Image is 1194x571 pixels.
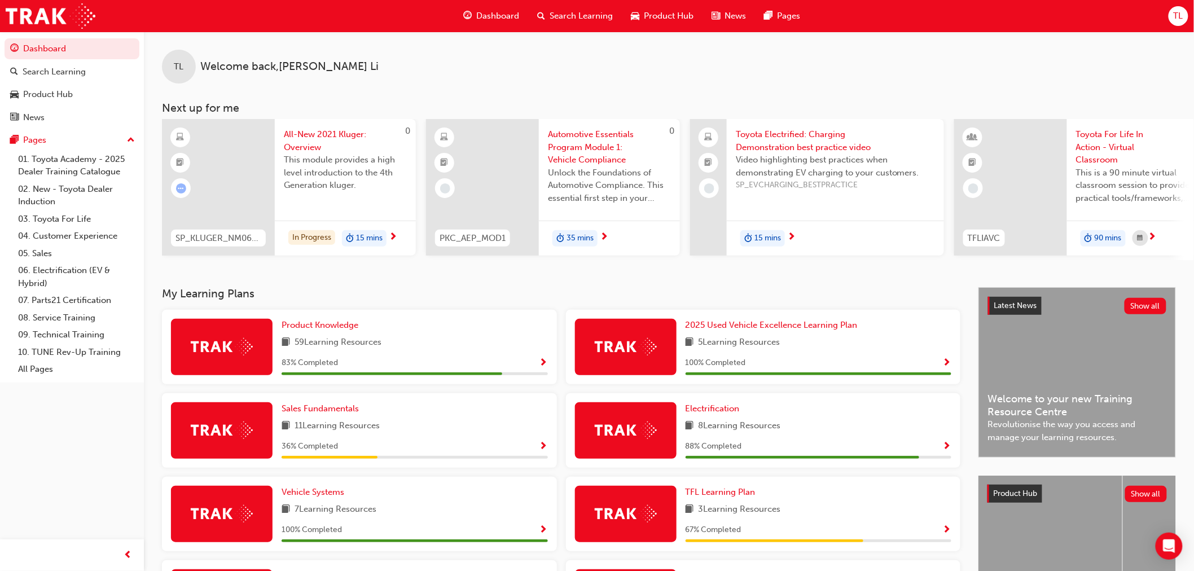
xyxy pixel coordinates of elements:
span: Product Hub [644,10,694,23]
span: 100 % Completed [686,357,746,370]
span: Show Progress [539,358,548,368]
a: Latest NewsShow allWelcome to your new Training Resource CentreRevolutionise the way you access a... [978,287,1176,458]
span: booktick-icon [705,156,713,170]
a: Electrification [686,402,744,415]
img: Trak [595,338,657,355]
a: Vehicle Systems [282,486,349,499]
span: Vehicle Systems [282,487,344,497]
span: booktick-icon [969,156,977,170]
span: TL [1174,10,1183,23]
a: 2025 Used Vehicle Excellence Learning Plan [686,319,862,332]
span: duration-icon [556,231,564,246]
a: car-iconProduct Hub [622,5,703,28]
span: learningResourceType_ELEARNING-icon [177,130,185,145]
span: SP_EVCHARGING_BESTPRACTICE [736,179,935,192]
a: 02. New - Toyota Dealer Induction [14,181,139,210]
span: 0 [669,126,674,136]
span: All-New 2021 Kluger: Overview [284,128,407,153]
button: Show Progress [943,356,951,370]
span: Video highlighting best practices when demonstrating EV charging to your customers. [736,153,935,179]
span: book-icon [686,419,694,433]
a: pages-iconPages [756,5,810,28]
h3: My Learning Plans [162,287,960,300]
span: laptop-icon [705,130,713,145]
button: Pages [5,130,139,151]
span: 35 mins [567,232,594,245]
a: Product Knowledge [282,319,363,332]
span: News [725,10,747,23]
a: 0SP_KLUGER_NM0621_EL01All-New 2021 Kluger: OverviewThis module provides a high level introduction... [162,119,416,256]
span: calendar-icon [1138,231,1143,245]
a: Dashboard [5,38,139,59]
a: news-iconNews [703,5,756,28]
span: car-icon [10,90,19,100]
span: 5 Learning Resources [699,336,780,350]
span: This module provides a high level introduction to the 4th Generation kluger. [284,153,407,192]
span: guage-icon [10,44,19,54]
button: Show Progress [539,440,548,454]
span: learningRecordVerb_NONE-icon [440,183,450,194]
div: News [23,111,45,124]
span: Dashboard [477,10,520,23]
span: Automotive Essentials Program Module 1: Vehicle Compliance [548,128,671,166]
a: search-iconSearch Learning [529,5,622,28]
span: next-icon [1148,232,1157,243]
span: 0 [405,126,410,136]
a: 09. Technical Training [14,326,139,344]
span: 67 % Completed [686,524,741,537]
button: Show Progress [943,523,951,537]
span: Product Hub [994,489,1038,498]
a: 0PKC_AEP_MOD1Automotive Essentials Program Module 1: Vehicle ComplianceUnlock the Foundations of ... [426,119,680,256]
span: Show Progress [943,442,951,452]
span: booktick-icon [441,156,449,170]
span: book-icon [686,503,694,517]
a: 10. TUNE Rev-Up Training [14,344,139,361]
span: search-icon [538,9,546,23]
span: Welcome to your new Training Resource Centre [988,393,1166,418]
button: Show all [1125,486,1167,502]
span: car-icon [631,9,640,23]
span: Show Progress [943,525,951,535]
a: News [5,107,139,128]
span: up-icon [127,133,135,148]
img: Trak [191,505,253,522]
span: duration-icon [1085,231,1092,246]
span: 59 Learning Resources [295,336,381,350]
span: duration-icon [346,231,354,246]
span: Sales Fundamentals [282,403,359,414]
a: Search Learning [5,62,139,82]
span: learningRecordVerb_NONE-icon [704,183,714,194]
span: 83 % Completed [282,357,338,370]
span: 15 mins [356,232,383,245]
a: TFL Learning Plan [686,486,760,499]
span: 36 % Completed [282,440,338,453]
button: TL [1169,6,1188,26]
span: next-icon [389,232,397,243]
span: pages-icon [10,135,19,146]
span: Search Learning [550,10,613,23]
span: 90 mins [1095,232,1122,245]
span: TFLIAVC [968,232,1000,245]
span: book-icon [282,419,290,433]
span: book-icon [282,336,290,350]
img: Trak [595,505,657,522]
img: Trak [6,3,95,29]
div: Open Intercom Messenger [1156,533,1183,560]
a: Sales Fundamentals [282,402,363,415]
img: Trak [191,421,253,439]
a: guage-iconDashboard [455,5,529,28]
span: 15 mins [754,232,781,245]
div: Product Hub [23,88,73,101]
a: 01. Toyota Academy - 2025 Dealer Training Catalogue [14,151,139,181]
span: 11 Learning Resources [295,419,380,433]
a: All Pages [14,361,139,378]
span: Show Progress [539,525,548,535]
span: Latest News [994,301,1037,310]
span: news-icon [712,9,721,23]
a: Product HubShow all [987,485,1167,503]
span: Revolutionise the way you access and manage your learning resources. [988,418,1166,443]
span: next-icon [787,232,796,243]
span: duration-icon [744,231,752,246]
span: 8 Learning Resources [699,419,781,433]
